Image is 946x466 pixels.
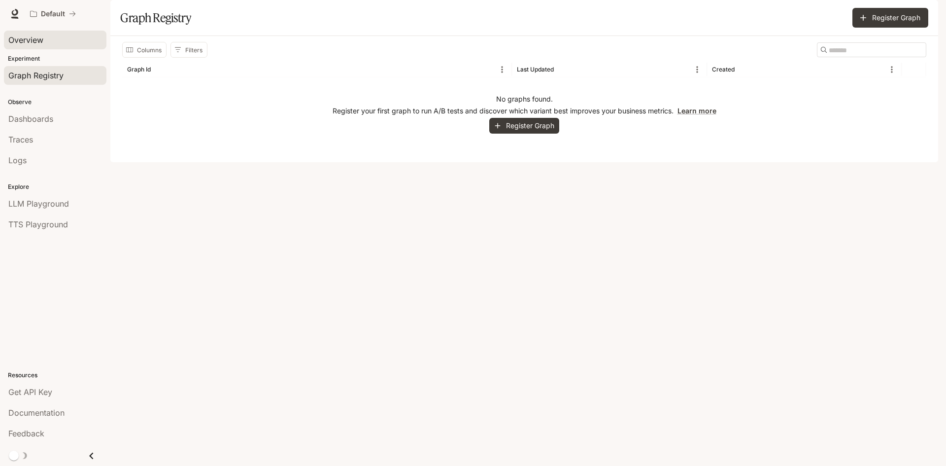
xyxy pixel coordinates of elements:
[120,8,191,28] h1: Graph Registry
[122,42,167,58] button: Select columns
[333,106,716,116] p: Register your first graph to run A/B tests and discover which variant best improves your business...
[690,62,705,77] button: Menu
[152,62,167,77] button: Sort
[852,8,928,28] button: Register Graph
[817,42,926,57] div: Search
[736,62,750,77] button: Sort
[26,4,80,24] button: All workspaces
[555,62,570,77] button: Sort
[495,62,509,77] button: Menu
[170,42,207,58] button: Show filters
[712,66,735,73] div: Created
[41,10,65,18] p: Default
[127,66,151,73] div: Graph Id
[884,62,899,77] button: Menu
[517,66,554,73] div: Last Updated
[677,107,716,115] a: Learn more
[496,94,553,104] p: No graphs found.
[489,118,559,134] button: Register Graph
